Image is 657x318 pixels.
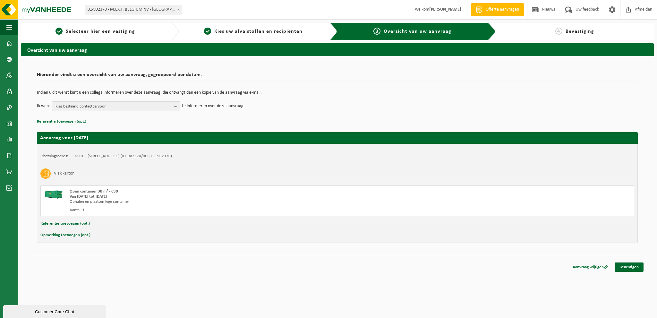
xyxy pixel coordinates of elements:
[40,154,68,158] strong: Plaatsingsadres:
[37,90,638,95] p: Indien u dit wenst kunt u een collega informeren over deze aanvraag, die ontvangt dan een kopie v...
[54,168,74,179] h3: Vlak karton
[40,135,88,141] strong: Aanvraag voor [DATE]
[3,304,107,318] iframe: chat widget
[429,7,461,12] strong: [PERSON_NAME]
[75,154,172,159] td: M.EX.T. [STREET_ADDRESS] (01-902370/BUS, 01-902370)
[66,29,135,34] span: Selecteer hier een vestiging
[55,28,63,35] span: 1
[52,101,180,111] button: Kies bestaand contactpersoon
[484,6,521,13] span: Offerte aanvragen
[55,102,172,111] span: Kies bestaand contactpersoon
[24,28,166,35] a: 1Selecteer hier een vestiging
[182,28,324,35] a: 2Kies uw afvalstoffen en recipiënten
[21,43,654,56] h2: Overzicht van uw aanvraag
[568,262,613,272] a: Aanvraag wijzigen
[373,28,380,35] span: 3
[70,199,363,204] div: Ophalen en plaatsen lege container
[384,29,451,34] span: Overzicht van uw aanvraag
[204,28,211,35] span: 2
[182,101,245,111] p: te informeren over deze aanvraag.
[85,5,182,14] span: 01-902370 - M.EX.T. BELGIUM NV - ROESELARE
[40,219,90,228] button: Referentie toevoegen (opt.)
[44,189,63,199] img: HK-XC-30-GN-00.png
[37,101,50,111] p: Ik wens
[37,117,86,126] button: Referentie toevoegen (opt.)
[70,194,107,199] strong: Van [DATE] tot [DATE]
[615,262,644,272] a: Bevestigen
[70,208,363,213] div: Aantal: 1
[40,231,90,239] button: Opmerking toevoegen (opt.)
[70,189,118,193] span: Open container 30 m³ - C30
[555,28,562,35] span: 4
[37,72,638,81] h2: Hieronder vindt u een overzicht van uw aanvraag, gegroepeerd per datum.
[566,29,594,34] span: Bevestiging
[214,29,303,34] span: Kies uw afvalstoffen en recipiënten
[471,3,524,16] a: Offerte aanvragen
